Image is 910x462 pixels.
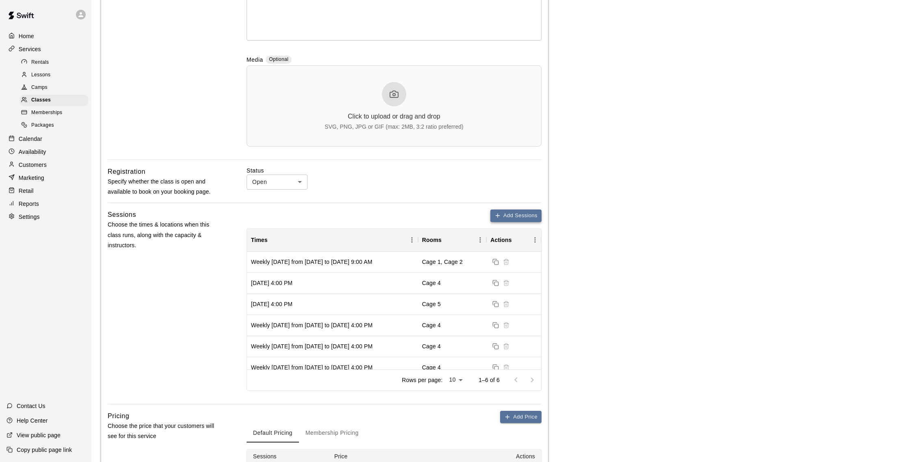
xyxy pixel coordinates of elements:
button: Duplicate sessions [490,362,501,373]
label: Media [247,56,263,65]
h6: Pricing [108,411,129,421]
span: Packages [31,121,54,130]
div: Memberships [19,107,88,119]
h6: Registration [108,166,145,177]
div: Actions [486,229,541,251]
button: Sort [268,234,279,246]
button: Menu [529,234,541,246]
button: Menu [474,234,486,246]
a: Customers [6,159,85,171]
p: Home [19,32,34,40]
a: Settings [6,211,85,223]
button: Duplicate sessions [490,257,501,267]
div: Rentals [19,57,88,68]
button: Duplicate sessions [490,320,501,330]
div: Weekly on Friday from 11/29/2024 to 11/27/2025 at 4:00 PM [251,321,373,329]
button: Default Pricing [247,423,299,443]
button: Duplicate sessions [490,299,501,309]
a: Memberships [19,107,91,119]
a: Marketing [6,172,85,184]
a: Packages [19,119,91,132]
p: Availability [19,148,46,156]
a: Reports [6,198,85,210]
div: Camps [19,82,88,93]
span: Session cannot be deleted because it is in the past [501,322,511,328]
span: Optional [269,56,288,62]
span: Camps [31,84,48,92]
p: Help Center [17,417,48,425]
p: Rows per page: [402,376,442,384]
div: Open [247,175,308,190]
p: Choose the price that your customers will see for this service [108,421,221,441]
div: Rooms [418,229,486,251]
a: Calendar [6,133,85,145]
p: Services [19,45,41,53]
button: Add Price [500,411,542,423]
a: Availability [6,146,85,158]
a: Retail [6,185,85,197]
div: Weekly on Tuesday from 11/26/2024 to 11/26/2025 at 4:00 PM [251,363,373,371]
a: Camps [19,82,91,94]
div: Friday, February 28, 2025 at 4:00 PM [251,300,292,308]
span: Classes [31,96,51,104]
div: Packages [19,120,88,131]
p: Retail [19,187,34,195]
div: Rooms [422,229,442,251]
div: Times [251,229,268,251]
div: Cage 4 [422,363,441,371]
span: Lessons [31,71,51,79]
div: Cage 4 [422,342,441,350]
p: Contact Us [17,402,45,410]
p: 1–6 of 6 [479,376,500,384]
label: Status [247,166,542,175]
span: Session cannot be deleted because it is in the past [501,300,511,307]
a: Classes [19,94,91,107]
span: Session cannot be deleted because it is in the past [501,364,511,370]
span: Session cannot be deleted because it is in the past [501,258,511,265]
p: Copy public page link [17,446,72,454]
button: Duplicate sessions [490,278,501,288]
div: Weekly on Thursday from 11/28/2024 to 11/27/2025 at 4:00 PM [251,342,373,350]
p: Choose the times & locations when this class runs, along with the capacity & instructors. [108,220,221,250]
button: Duplicate sessions [490,341,501,352]
div: Times [247,229,418,251]
span: Session cannot be deleted because it is in the past [501,279,511,286]
span: Session cannot be deleted because it is in the past [501,343,511,349]
div: Tuesday, April 8, 2025 at 4:00 PM [251,279,292,287]
a: Lessons [19,69,91,81]
p: Customers [19,161,47,169]
div: Actions [490,229,511,251]
a: Services [6,43,85,55]
p: Marketing [19,174,44,182]
p: Reports [19,200,39,208]
p: Settings [19,213,40,221]
a: Rentals [19,56,91,69]
div: Cage 1, Cage 2 [422,258,463,266]
div: Cage 5 [422,300,441,308]
a: Home [6,30,85,42]
div: Classes [19,95,88,106]
button: Membership Pricing [299,423,365,443]
p: Specify whether the class is open and available to book on your booking page. [108,177,221,197]
p: View public page [17,431,61,439]
button: Add Sessions [490,209,542,222]
div: Click to upload or drag and drop [348,113,440,120]
div: Cage 4 [422,321,441,329]
p: Calendar [19,135,42,143]
div: SVG, PNG, JPG or GIF (max: 2MB, 3:2 ratio preferred) [325,123,464,130]
span: Rentals [31,58,49,67]
h6: Sessions [108,209,136,220]
div: Weekly on Sunday from 5/4/2025 to 5/1/2026 at 9:00 AM [251,258,373,266]
div: Cage 4 [422,279,441,287]
div: 10 [446,374,466,386]
span: Memberships [31,109,62,117]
